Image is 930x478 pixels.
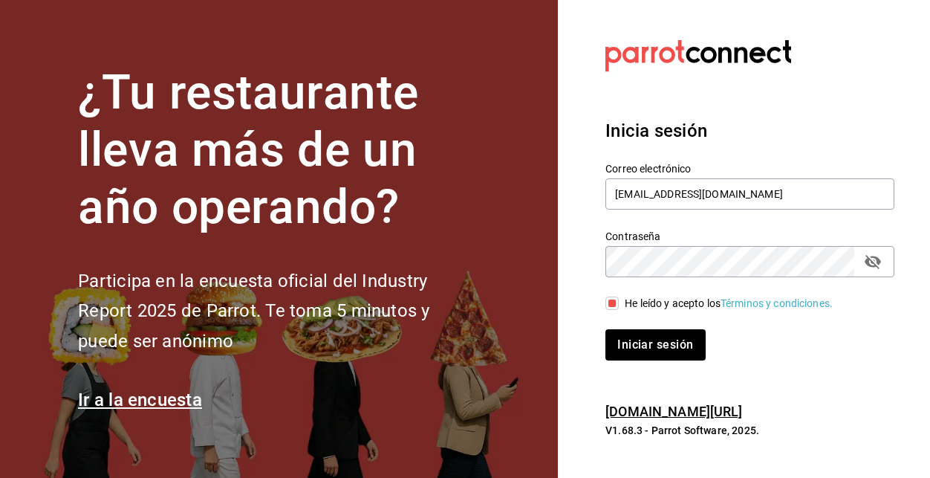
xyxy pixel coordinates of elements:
[605,117,894,144] h3: Inicia sesión
[605,329,705,361] button: Iniciar sesión
[605,178,894,210] input: Ingresa tu correo electrónico
[605,231,894,242] label: Contraseña
[625,296,833,311] div: He leído y acepto los
[605,423,894,438] p: V1.68.3 - Parrot Software, 2025.
[605,404,742,419] a: [DOMAIN_NAME][URL]
[78,266,479,357] h2: Participa en la encuesta oficial del Industry Report 2025 de Parrot. Te toma 5 minutos y puede se...
[605,164,894,174] label: Correo electrónico
[78,65,479,236] h1: ¿Tu restaurante lleva más de un año operando?
[860,249,885,274] button: passwordField
[721,297,833,309] a: Términos y condiciones.
[78,390,202,410] a: Ir a la encuesta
